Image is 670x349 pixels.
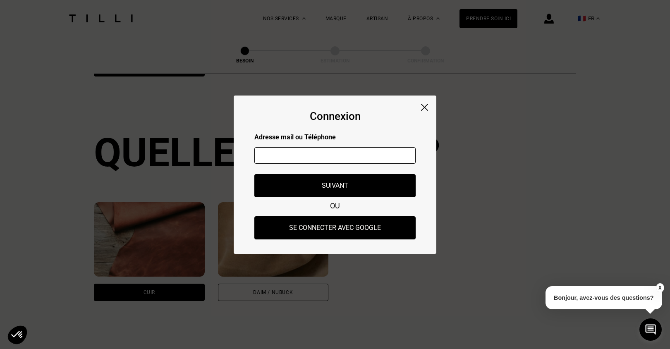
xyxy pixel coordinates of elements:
div: Connexion [310,110,361,122]
span: OU [330,201,340,210]
button: Se connecter avec Google [254,216,416,239]
p: Bonjour, avez-vous des questions? [546,286,662,309]
img: close [421,104,428,111]
p: Adresse mail ou Téléphone [254,133,416,141]
button: Suivant [254,174,416,197]
button: X [656,283,664,292]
